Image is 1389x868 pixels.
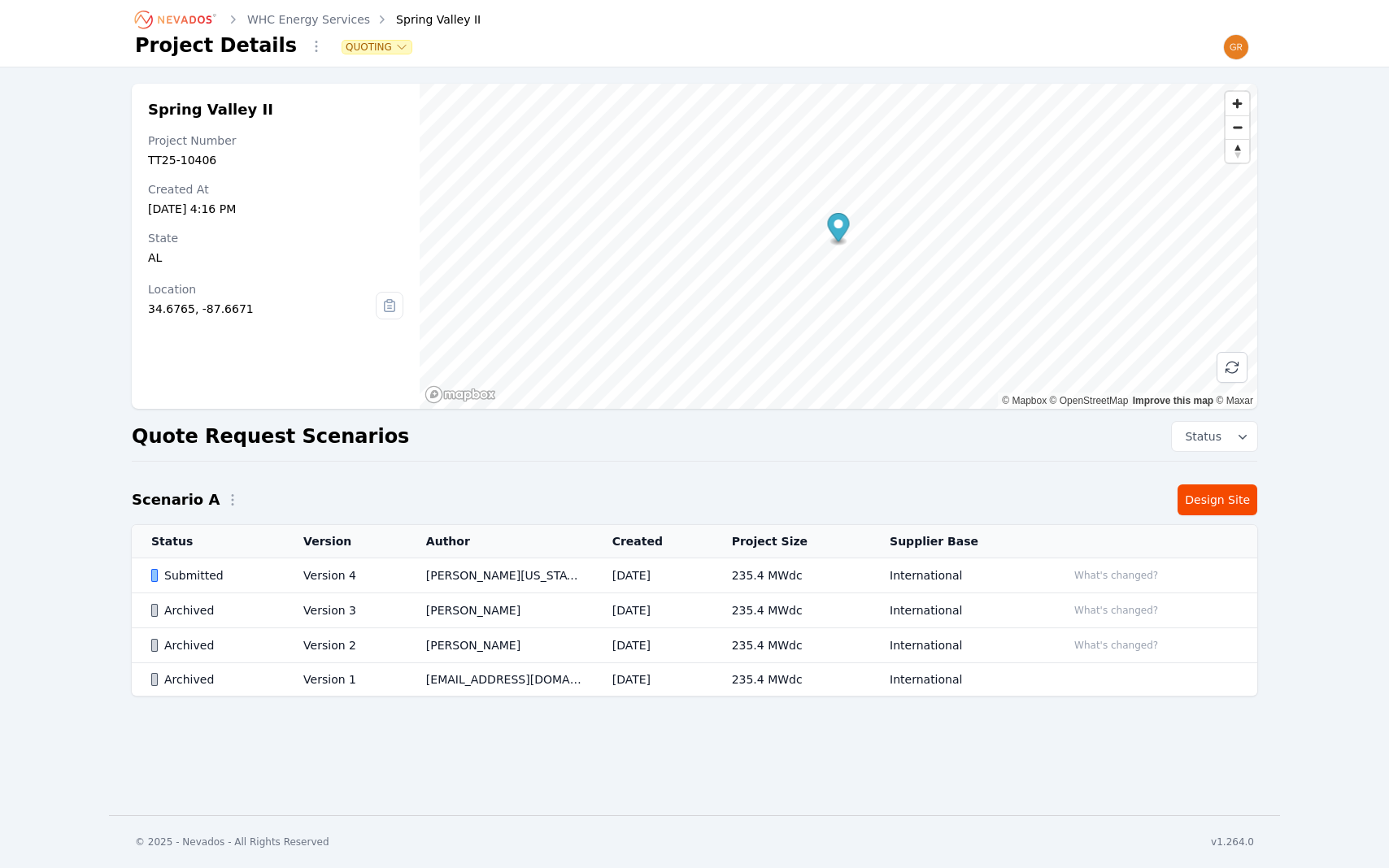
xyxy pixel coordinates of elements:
h2: Spring Valley II [148,100,403,119]
button: What's changed? [1067,636,1165,654]
div: Map marker [827,213,849,246]
a: Mapbox homepage [425,385,496,404]
h1: Project Details [135,33,297,59]
td: 235.4 MWdc [712,593,870,628]
td: [DATE] [593,558,712,593]
td: International [870,558,1047,593]
span: Status [1178,428,1221,445]
td: Version 1 [284,663,407,697]
div: 34.6765, -87.6671 [148,301,376,317]
a: WHC Energy Services [247,11,370,28]
td: [DATE] [593,663,712,697]
button: Zoom out [1226,115,1249,139]
button: What's changed? [1067,601,1165,619]
button: Quoting [342,41,411,54]
td: International [870,663,1047,697]
td: International [870,628,1047,663]
div: v1.264.0 [1211,835,1254,848]
th: Version [284,525,407,558]
button: What's changed? [1067,566,1165,584]
div: State [148,230,403,246]
tr: ArchivedVersion 3[PERSON_NAME][DATE]235.4 MWdcInternationalWhat's changed? [132,593,1257,628]
a: Maxar [1216,395,1253,406]
td: [PERSON_NAME][US_STATE] [407,558,593,593]
td: Version 3 [284,593,407,628]
div: Archived [151,671,276,688]
button: Status [1172,422,1257,451]
div: Location [148,281,376,297]
th: Status [132,525,284,558]
div: Archived [151,637,276,653]
a: OpenStreetMap [1050,395,1129,406]
div: [DATE] 4:16 PM [148,201,403,217]
td: Version 2 [284,628,407,663]
td: [EMAIL_ADDRESS][DOMAIN_NAME] [407,663,593,697]
td: [DATE] [593,628,712,663]
td: [PERSON_NAME] [407,593,593,628]
div: Project Number [148,132,403,149]
th: Created [593,525,712,558]
tr: ArchivedVersion 2[PERSON_NAME][DATE]235.4 MWdcInternationalWhat's changed? [132,628,1257,663]
div: Archived [151,602,276,618]
div: Created At [148,181,403,197]
td: 235.4 MWdc [712,663,870,697]
div: Spring Valley II [373,11,481,28]
td: 235.4 MWdc [712,558,870,593]
tr: ArchivedVersion 1[EMAIL_ADDRESS][DOMAIN_NAME][DATE]235.4 MWdcInternational [132,663,1257,697]
div: AL [148,250,403,266]
div: © 2025 - Nevados - All Rights Reserved [135,835,329,848]
a: Design Site [1178,484,1257,515]
a: Mapbox [1002,395,1047,406]
th: Project Size [712,525,870,558]
h2: Scenario A [132,488,220,511]
button: Reset bearing to north [1226,139,1249,163]
div: Submitted [151,567,276,584]
div: TT25-10406 [148,152,403,168]
tr: SubmittedVersion 4[PERSON_NAME][US_STATE][DATE]235.4 MWdcInternationalWhat's changed? [132,558,1257,593]
th: Author [407,525,593,558]
td: Version 4 [284,558,407,593]
td: 235.4 MWdc [712,628,870,663]
td: International [870,593,1047,628]
td: [PERSON_NAME] [407,628,593,663]
a: Improve this map [1133,395,1213,406]
canvas: Map [420,84,1257,409]
td: [DATE] [593,593,712,628]
h2: Quote Request Scenarios [132,423,409,449]
nav: Breadcrumb [135,7,481,33]
th: Supplier Base [870,525,1047,558]
img: greg@nevados.solar [1223,34,1249,60]
button: Zoom in [1226,92,1249,115]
